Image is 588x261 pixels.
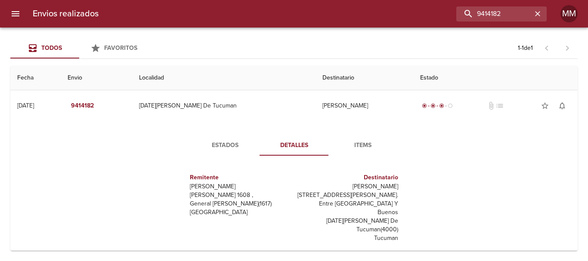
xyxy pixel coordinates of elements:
[297,173,398,182] h6: Destinatario
[518,44,533,52] p: 1 - 1 de 1
[316,66,413,90] th: Destinatario
[71,101,94,111] em: 9414182
[104,44,137,52] span: Favoritos
[560,5,578,22] div: Abrir información de usuario
[558,101,566,110] span: notifications_none
[190,200,291,208] p: General [PERSON_NAME] ( 1617 )
[61,66,132,90] th: Envio
[420,101,455,110] div: En viaje
[132,66,316,90] th: Localidad
[316,90,413,121] td: [PERSON_NAME]
[297,182,398,191] p: [PERSON_NAME]
[68,98,97,114] button: 9414182
[265,140,323,151] span: Detalles
[487,101,495,110] span: No tiene documentos adjuntos
[132,90,316,121] td: [DATE][PERSON_NAME] De Tucuman
[196,140,254,151] span: Estados
[430,103,436,108] span: radio_button_checked
[557,38,578,58] span: Pagina siguiente
[190,191,291,200] p: [PERSON_NAME] 1608 ,
[560,5,578,22] div: MM
[413,66,578,90] th: Estado
[536,97,554,114] button: Agregar a favoritos
[10,66,61,90] th: Fecha
[33,7,99,21] h6: Envios realizados
[41,44,62,52] span: Todos
[448,103,453,108] span: radio_button_unchecked
[10,38,148,58] div: Tabs Envios
[297,191,398,217] p: [STREET_ADDRESS][PERSON_NAME]. Entre [GEOGRAPHIC_DATA] Y Buenos
[190,173,291,182] h6: Remitente
[495,101,504,110] span: No tiene pedido asociado
[422,103,427,108] span: radio_button_checked
[190,182,291,191] p: [PERSON_NAME]
[334,140,392,151] span: Items
[5,3,26,24] button: menu
[536,43,557,52] span: Pagina anterior
[190,208,291,217] p: [GEOGRAPHIC_DATA]
[297,234,398,243] p: Tucuman
[439,103,444,108] span: radio_button_checked
[541,101,549,110] span: star_border
[456,6,532,21] input: buscar
[297,217,398,234] p: [DATE][PERSON_NAME] De Tucuman ( 4000 )
[17,102,34,109] div: [DATE]
[191,135,397,156] div: Tabs detalle de guia
[554,97,571,114] button: Activar notificaciones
